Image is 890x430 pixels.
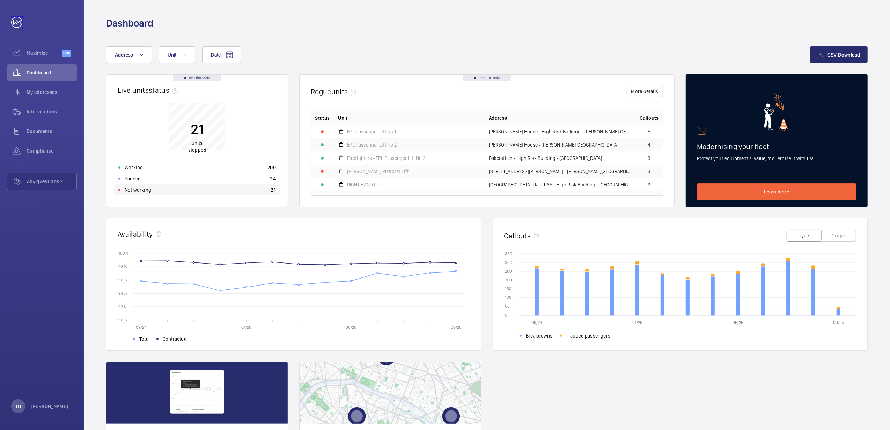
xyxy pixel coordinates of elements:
span: Address [489,114,507,121]
span: CSV Download [827,52,860,58]
img: marketing-card.svg [764,93,789,131]
p: units [188,140,206,154]
button: Date [202,46,241,63]
span: 3 [648,169,650,174]
button: Address [106,46,152,63]
text: 50 [505,304,510,309]
text: 98 % [118,264,127,269]
h2: Rogue [311,87,359,96]
span: Dashboard [27,69,77,76]
text: 200 [505,277,512,282]
p: 21 [271,186,276,193]
button: CSV Download [810,46,868,63]
p: TH [15,403,21,410]
span: Breakdowns [526,332,553,339]
span: Maximize [27,50,62,57]
span: stopped [188,148,206,153]
span: Callouts [640,114,659,121]
span: EPL Passenger Lift No 1 [347,129,396,134]
text: 96 % [118,277,127,282]
p: Working [125,164,143,171]
p: 24 [270,175,276,182]
span: Compliance [27,147,77,154]
text: 92 % [118,304,127,309]
span: Documents [27,128,77,135]
a: Learn more [697,183,856,200]
h1: Dashboard [106,17,153,30]
span: Unit [338,114,347,121]
p: [PERSON_NAME] [31,403,68,410]
span: Contractual [163,335,187,342]
h2: Availability [118,230,153,238]
button: More details [627,86,663,97]
p: Not working [125,186,151,193]
div: Real time data [173,75,221,81]
button: Unit [159,46,195,63]
span: 3 [648,182,650,187]
span: Address [115,52,133,58]
text: 300 [505,260,512,265]
text: 09/25 [833,320,844,325]
text: 250 [505,269,512,274]
h2: Live units [118,86,181,95]
span: Total [139,335,149,342]
span: EPL Passenger Lift No 2 [347,142,397,147]
span: Trapped passengers [566,332,610,339]
p: Status [315,114,330,121]
span: [PERSON_NAME] House - High Risk Building - [PERSON_NAME][GEOGRAPHIC_DATA] [489,129,631,134]
text: 350 [505,251,512,256]
span: [PERSON_NAME] House - [PERSON_NAME][GEOGRAPHIC_DATA] [489,142,618,147]
text: 150 [505,286,512,291]
text: 09/24 [136,325,147,330]
text: 09/24 [531,320,542,325]
button: Type [787,230,822,242]
p: Paused [125,175,141,182]
text: 94 % [118,291,127,296]
span: Bakersfield - High Risk Building - [GEOGRAPHIC_DATA] [489,156,602,161]
text: 05/25 [346,325,356,330]
span: [PERSON_NAME] Platform Lift [347,169,409,174]
span: RIGHT HAND LIFT [347,182,382,187]
span: Date [211,52,221,58]
span: Firefighters - EPL Passenger Lift No 2 [347,156,426,161]
span: Unit [168,52,177,58]
span: Any questions ? [27,178,76,185]
span: 5 [648,129,650,134]
text: 90 % [118,317,127,322]
text: 100 % [118,251,129,255]
h2: Callouts [504,231,531,240]
p: 709 [267,164,276,171]
text: 09/25 [451,325,462,330]
text: 05/25 [733,320,743,325]
span: My addresses [27,89,77,96]
span: Beta [62,50,71,57]
text: 100 [505,295,512,300]
span: [STREET_ADDRESS][PERSON_NAME] - [PERSON_NAME][GEOGRAPHIC_DATA] [489,169,631,174]
span: Interventions [27,108,77,115]
span: 4 [648,142,650,147]
text: 01/25 [241,325,251,330]
p: 21 [188,121,206,138]
p: Protect your equipment's value, modernise it with us! [697,155,856,162]
button: Origin [821,230,856,242]
div: Real time data [463,75,511,81]
span: units [331,87,359,96]
text: 01/25 [632,320,642,325]
span: 3 [648,156,650,161]
span: status [149,86,181,95]
h2: Modernising your fleet [697,142,856,151]
span: [GEOGRAPHIC_DATA] Flats 1-65 - High Risk Building - [GEOGRAPHIC_DATA] 1-65 [489,182,631,187]
text: 0 [505,313,507,318]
